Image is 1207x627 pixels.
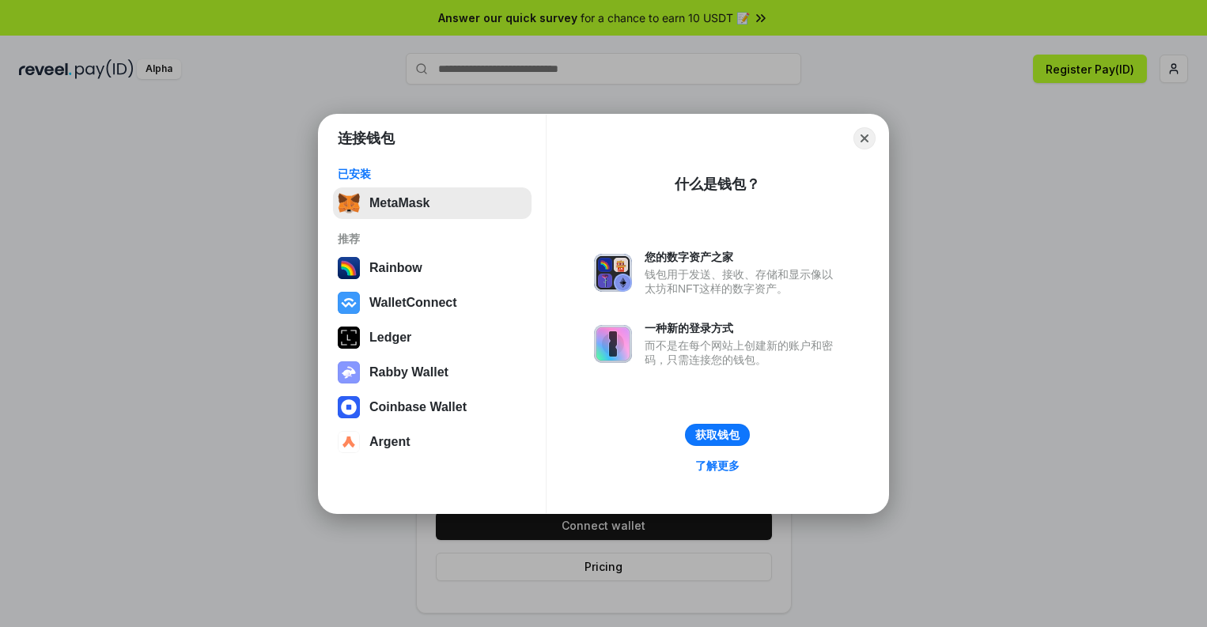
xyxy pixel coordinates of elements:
div: 而不是在每个网站上创建新的账户和密码，只需连接您的钱包。 [645,338,841,367]
div: 一种新的登录方式 [645,321,841,335]
div: 获取钱包 [695,428,740,442]
div: 您的数字资产之家 [645,250,841,264]
div: Ledger [369,330,411,345]
img: svg+xml,%3Csvg%20xmlns%3D%22http%3A%2F%2Fwww.w3.org%2F2000%2Fsvg%22%20width%3D%2228%22%20height%3... [338,327,360,349]
button: 获取钱包 [685,424,750,446]
img: svg+xml,%3Csvg%20xmlns%3D%22http%3A%2F%2Fwww.w3.org%2F2000%2Fsvg%22%20fill%3D%22none%22%20viewBox... [594,254,632,292]
h1: 连接钱包 [338,129,395,148]
div: Rabby Wallet [369,365,448,380]
img: svg+xml,%3Csvg%20width%3D%2228%22%20height%3D%2228%22%20viewBox%3D%220%200%2028%2028%22%20fill%3D... [338,396,360,418]
button: Coinbase Wallet [333,391,532,423]
button: Ledger [333,322,532,353]
div: 推荐 [338,232,527,246]
button: Rabby Wallet [333,357,532,388]
button: Rainbow [333,252,532,284]
div: WalletConnect [369,296,457,310]
img: svg+xml,%3Csvg%20xmlns%3D%22http%3A%2F%2Fwww.w3.org%2F2000%2Fsvg%22%20fill%3D%22none%22%20viewBox... [338,361,360,383]
button: WalletConnect [333,287,532,319]
div: 钱包用于发送、接收、存储和显示像以太坊和NFT这样的数字资产。 [645,267,841,296]
a: 了解更多 [686,455,749,476]
img: svg+xml,%3Csvg%20fill%3D%22none%22%20height%3D%2233%22%20viewBox%3D%220%200%2035%2033%22%20width%... [338,192,360,214]
img: svg+xml,%3Csvg%20xmlns%3D%22http%3A%2F%2Fwww.w3.org%2F2000%2Fsvg%22%20fill%3D%22none%22%20viewBox... [594,325,632,363]
div: Rainbow [369,261,422,275]
div: 了解更多 [695,459,740,473]
img: svg+xml,%3Csvg%20width%3D%2228%22%20height%3D%2228%22%20viewBox%3D%220%200%2028%2028%22%20fill%3D... [338,292,360,314]
div: Coinbase Wallet [369,400,467,414]
div: MetaMask [369,196,429,210]
button: Argent [333,426,532,458]
button: Close [853,127,876,149]
button: MetaMask [333,187,532,219]
div: 已安装 [338,167,527,181]
div: Argent [369,435,411,449]
div: 什么是钱包？ [675,175,760,194]
img: svg+xml,%3Csvg%20width%3D%2228%22%20height%3D%2228%22%20viewBox%3D%220%200%2028%2028%22%20fill%3D... [338,431,360,453]
img: svg+xml,%3Csvg%20width%3D%22120%22%20height%3D%22120%22%20viewBox%3D%220%200%20120%20120%22%20fil... [338,257,360,279]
